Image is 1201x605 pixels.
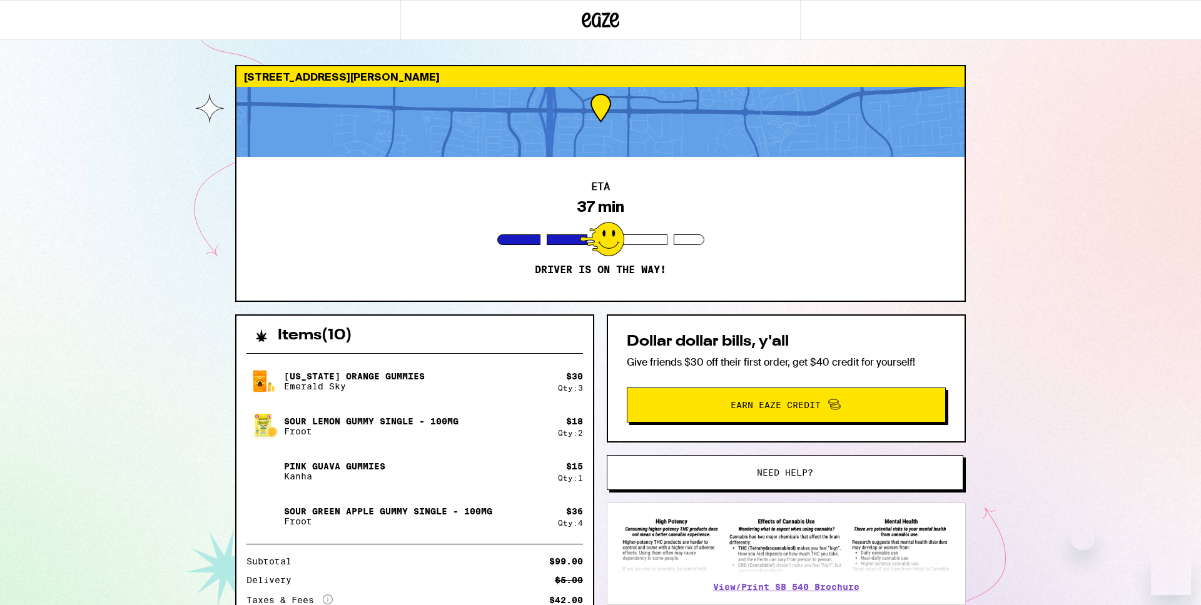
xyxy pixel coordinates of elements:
[558,384,583,392] div: Qty: 3
[284,471,385,481] p: Kanha
[1070,525,1095,550] iframe: Close message
[607,455,963,490] button: Need help?
[1151,555,1191,595] iframe: Button to launch messaging window
[577,198,624,216] div: 37 min
[549,596,583,604] div: $42.00
[558,474,583,482] div: Qty: 1
[566,506,583,516] div: $ 36
[558,429,583,437] div: Qty: 2
[555,576,583,584] div: $5.00
[620,516,953,574] img: SB 540 Brochure preview
[558,519,583,527] div: Qty: 4
[549,557,583,566] div: $99.00
[713,582,859,592] a: View/Print SB 540 Brochure
[284,461,385,471] p: Pink Guava Gummies
[566,416,583,426] div: $ 18
[757,468,813,477] span: Need help?
[284,416,459,426] p: Sour Lemon Gummy Single - 100mg
[284,381,425,391] p: Emerald Sky
[284,516,492,526] p: Froot
[591,182,610,192] h2: ETA
[278,328,352,343] h2: Items ( 10 )
[627,387,946,422] button: Earn Eaze Credit
[246,454,281,489] img: Pink Guava Gummies
[246,364,281,399] img: California Orange Gummies
[246,412,281,441] img: Sour Lemon Gummy Single - 100mg
[246,499,281,534] img: Sour Green Apple Gummy Single - 100mg
[627,356,946,369] p: Give friends $30 off their first order, get $40 credit for yourself!
[535,264,666,276] p: Driver is on the way!
[284,506,492,516] p: Sour Green Apple Gummy Single - 100mg
[236,66,965,87] div: [STREET_ADDRESS][PERSON_NAME]
[627,334,946,349] h2: Dollar dollar bills, y'all
[566,461,583,471] div: $ 15
[731,401,821,409] span: Earn Eaze Credit
[284,371,425,381] p: [US_STATE] Orange Gummies
[284,426,459,436] p: Froot
[566,371,583,381] div: $ 30
[246,576,300,584] div: Delivery
[246,557,300,566] div: Subtotal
